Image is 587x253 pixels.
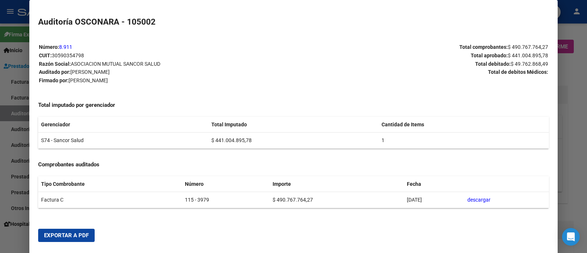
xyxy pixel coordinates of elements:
h4: Total imputado por gerenciador [38,101,549,109]
p: Total comprobantes: [294,43,548,51]
span: $ 490.767.764,27 [508,44,548,50]
p: Auditado por: [39,68,293,76]
th: Cantidad de Items [379,117,549,133]
p: Total de debitos Médicos: [294,68,548,76]
span: ASOCIACION MUTUAL SANCOR SALUD [71,61,160,67]
a: descargar [467,197,491,203]
th: Total Imputado [208,117,379,133]
span: [PERSON_NAME] [69,77,108,83]
td: $ 441.004.895,78 [208,133,379,149]
td: S74 - Sancor Salud [38,133,208,149]
th: Fecha [404,176,465,192]
span: $ 441.004.895,78 [508,53,548,58]
td: Factura C [38,192,182,208]
p: Número: [39,43,293,51]
th: Importe [270,176,404,192]
span: [PERSON_NAME] [70,69,110,75]
button: Exportar a PDF [38,229,95,242]
td: $ 490.767.764,27 [270,192,404,208]
th: Tipo Combrobante [38,176,182,192]
h2: Auditoría OSCONARA - 105002 [38,16,549,28]
a: 8.911 [59,44,72,50]
span: Exportar a PDF [44,232,89,239]
span: $ 49.762.868,49 [511,61,548,67]
p: Firmado por: [39,76,293,85]
p: Total aprobado: [294,51,548,60]
p: CUIT: [39,51,293,60]
th: Gerenciador [38,117,208,133]
span: 30590354798 [52,53,84,58]
p: Razón Social: [39,60,293,68]
th: Número [182,176,269,192]
td: 1 [379,133,549,149]
h4: Comprobantes auditados [38,160,549,169]
td: [DATE] [404,192,465,208]
div: Open Intercom Messenger [562,228,580,246]
p: Total debitado: [294,60,548,68]
td: 115 - 3979 [182,192,269,208]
